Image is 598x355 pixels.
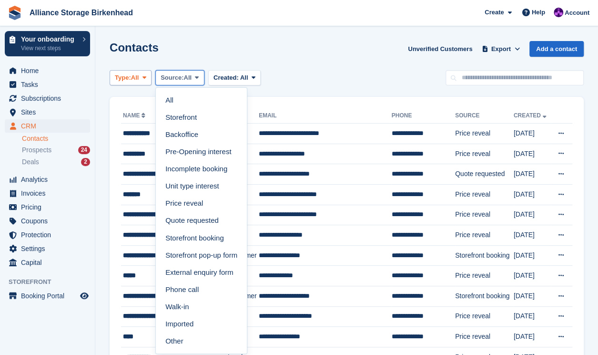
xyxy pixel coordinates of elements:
span: Deals [22,157,39,167]
a: Created [514,112,548,119]
span: Account [565,8,589,18]
td: Price reveal [455,266,514,286]
a: Add a contact [529,41,584,57]
span: Prospects [22,146,51,155]
a: Storefront [160,109,243,126]
span: Type: [115,73,131,83]
a: Walk-in [160,298,243,315]
a: Your onboarding View next steps [5,31,90,56]
a: Incomplete booking [160,160,243,177]
a: menu [5,173,90,186]
td: Price reveal [455,184,514,205]
span: Analytics [21,173,78,186]
a: menu [5,289,90,303]
td: [DATE] [514,286,551,306]
button: Export [480,41,522,57]
span: Source: [161,73,183,83]
a: Price reveal [160,195,243,212]
span: Home [21,64,78,77]
td: [DATE] [514,266,551,286]
td: Price reveal [455,124,514,144]
td: Price reveal [455,205,514,225]
span: All [131,73,139,83]
th: Phone [391,108,455,124]
td: Price reveal [455,144,514,164]
td: [DATE] [514,124,551,144]
span: Protection [21,228,78,241]
a: Unit type interest [160,177,243,195]
span: Booking Portal [21,289,78,303]
span: Capital [21,256,78,269]
td: [DATE] [514,164,551,185]
a: Unverified Customers [404,41,476,57]
a: Name [123,112,147,119]
td: [DATE] [514,327,551,347]
td: Quote requested [455,164,514,185]
td: [DATE] [514,205,551,225]
a: Contacts [22,134,90,143]
a: Deals 2 [22,157,90,167]
a: External enquiry form [160,264,243,281]
td: [DATE] [514,225,551,246]
a: menu [5,187,90,200]
img: stora-icon-8386f47178a22dfd0bd8f6a31ec36ba5ce8667c1dd55bd0f319d3a0aa187defe.svg [8,6,22,20]
button: Created: All [208,70,261,86]
span: Coupons [21,214,78,228]
td: Storefront booking [455,245,514,266]
td: Price reveal [455,327,514,347]
span: Help [532,8,545,17]
span: CRM [21,119,78,133]
td: Price reveal [455,225,514,246]
p: Your onboarding [21,36,78,42]
span: Settings [21,242,78,255]
th: Source [455,108,514,124]
div: 2 [81,158,90,166]
td: [DATE] [514,144,551,164]
a: Backoffice [160,126,243,143]
th: Email [259,108,391,124]
a: menu [5,64,90,77]
span: Storefront [9,277,95,287]
span: Subscriptions [21,92,78,105]
a: menu [5,214,90,228]
span: Tasks [21,78,78,91]
span: Export [491,44,511,54]
a: menu [5,242,90,255]
h1: Contacts [110,41,159,54]
td: Storefront booking [455,286,514,306]
a: Storefront booking [160,230,243,247]
a: All [160,92,243,109]
button: Source: All [155,70,204,86]
a: Storefront pop-up form [160,247,243,264]
td: Price reveal [455,306,514,327]
a: menu [5,78,90,91]
td: [DATE] [514,184,551,205]
a: menu [5,92,90,105]
a: Alliance Storage Birkenhead [26,5,137,21]
span: Created: [213,74,239,81]
a: Quote requested [160,212,243,230]
img: Romilly Norton [554,8,563,17]
a: Imported [160,315,243,333]
div: 24 [78,146,90,154]
a: menu [5,119,90,133]
a: Other [160,333,243,350]
a: menu [5,105,90,119]
a: Preview store [79,290,90,302]
span: All [184,73,192,83]
td: [DATE] [514,245,551,266]
a: Phone call [160,281,243,298]
span: Create [485,8,504,17]
a: Pre-Opening interest [160,143,243,160]
span: Invoices [21,187,78,200]
a: menu [5,228,90,241]
p: View next steps [21,44,78,52]
a: menu [5,256,90,269]
span: All [240,74,248,81]
a: menu [5,200,90,214]
span: Pricing [21,200,78,214]
span: Sites [21,105,78,119]
td: [DATE] [514,306,551,327]
a: Prospects 24 [22,145,90,155]
button: Type: All [110,70,152,86]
